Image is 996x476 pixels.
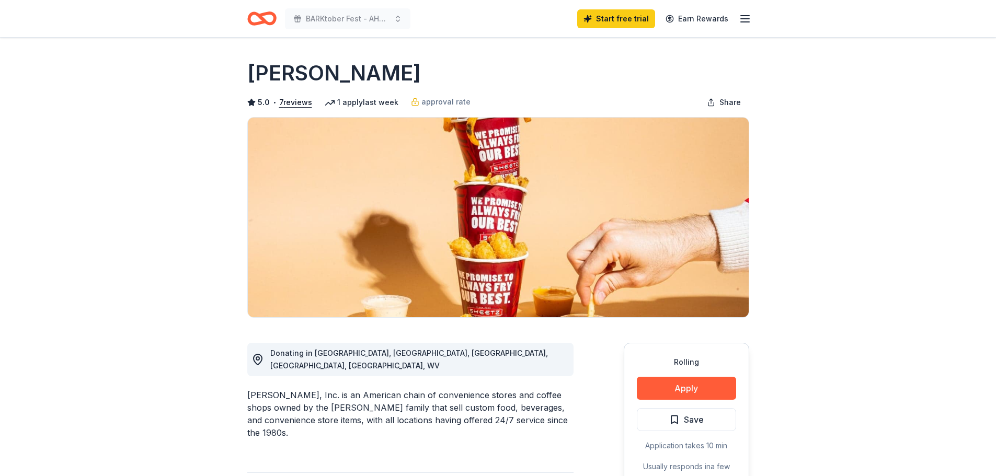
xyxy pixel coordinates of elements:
[421,96,471,108] span: approval rate
[659,9,735,28] a: Earn Rewards
[258,96,270,109] span: 5.0
[684,413,704,426] span: Save
[272,98,276,107] span: •
[411,96,471,108] a: approval rate
[325,96,398,109] div: 1 apply last week
[577,9,655,28] a: Start free trial
[247,6,277,31] a: Home
[270,349,548,370] span: Donating in [GEOGRAPHIC_DATA], [GEOGRAPHIC_DATA], [GEOGRAPHIC_DATA], [GEOGRAPHIC_DATA], [GEOGRAPH...
[285,8,410,29] button: BARKtober Fest - AHA Leader of Impact
[699,92,749,113] button: Share
[279,96,312,109] button: 7reviews
[248,118,749,317] img: Image for Sheetz
[637,377,736,400] button: Apply
[637,408,736,431] button: Save
[247,389,574,439] div: [PERSON_NAME], Inc. is an American chain of convenience stores and coffee shops owned by the [PER...
[247,59,421,88] h1: [PERSON_NAME]
[637,356,736,368] div: Rolling
[719,96,741,109] span: Share
[637,439,736,452] div: Application takes 10 min
[306,13,390,25] span: BARKtober Fest - AHA Leader of Impact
